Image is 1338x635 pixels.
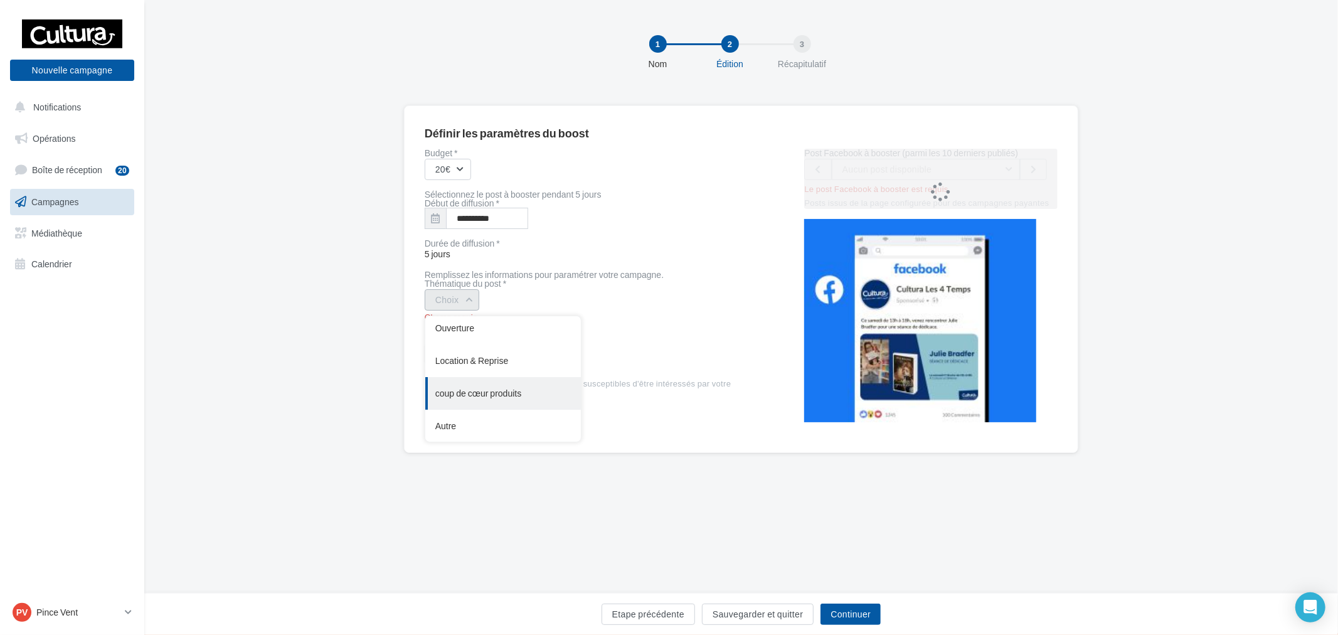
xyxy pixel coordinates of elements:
[425,239,765,259] span: 5 jours
[649,35,667,53] div: 1
[425,127,589,139] div: Définir les paramètres du boost
[690,58,770,70] div: Édition
[425,312,765,323] div: Champ requis
[804,219,1036,422] img: operation-preview
[702,604,814,625] button: Sauvegarder et quitter
[31,259,72,269] span: Calendrier
[602,604,695,625] button: Etape précédente
[425,270,765,279] div: Remplissez les informations pour paramétrer votre campagne.
[33,133,75,144] span: Opérations
[8,189,137,215] a: Campagnes
[31,227,82,238] span: Médiathèque
[425,410,581,442] div: Autre
[721,35,739,53] div: 2
[425,333,765,342] div: Univers produits *
[425,344,581,377] div: Location & Reprise
[425,312,581,344] div: Ouverture
[425,279,765,288] div: Thématique du post *
[820,604,881,625] button: Continuer
[36,606,120,619] p: Pince Vent
[762,58,842,70] div: Récapitulatif
[425,289,480,311] button: Choix
[31,196,79,207] span: Campagnes
[33,102,81,112] span: Notifications
[10,600,134,624] a: PV Pince Vent
[115,166,129,176] div: 20
[618,58,698,70] div: Nom
[8,220,137,247] a: Médiathèque
[10,60,134,81] button: Nouvelle campagne
[425,190,765,199] div: Sélectionnez le post à booster pendant 5 jours
[425,378,765,401] div: Cet univers définira le panel d'internautes susceptibles d'être intéressés par votre campagne
[8,94,132,120] button: Notifications
[8,251,137,277] a: Calendrier
[425,149,765,157] label: Budget *
[32,164,102,175] span: Boîte de réception
[425,159,471,180] button: 20€
[8,156,137,183] a: Boîte de réception20
[425,377,581,410] div: coup de cœur produits
[794,35,811,53] div: 3
[425,239,765,248] div: Durée de diffusion *
[425,366,765,377] div: Champ requis
[1295,592,1325,622] div: Open Intercom Messenger
[8,125,137,152] a: Opérations
[16,606,28,619] span: PV
[425,199,499,208] label: Début de diffusion *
